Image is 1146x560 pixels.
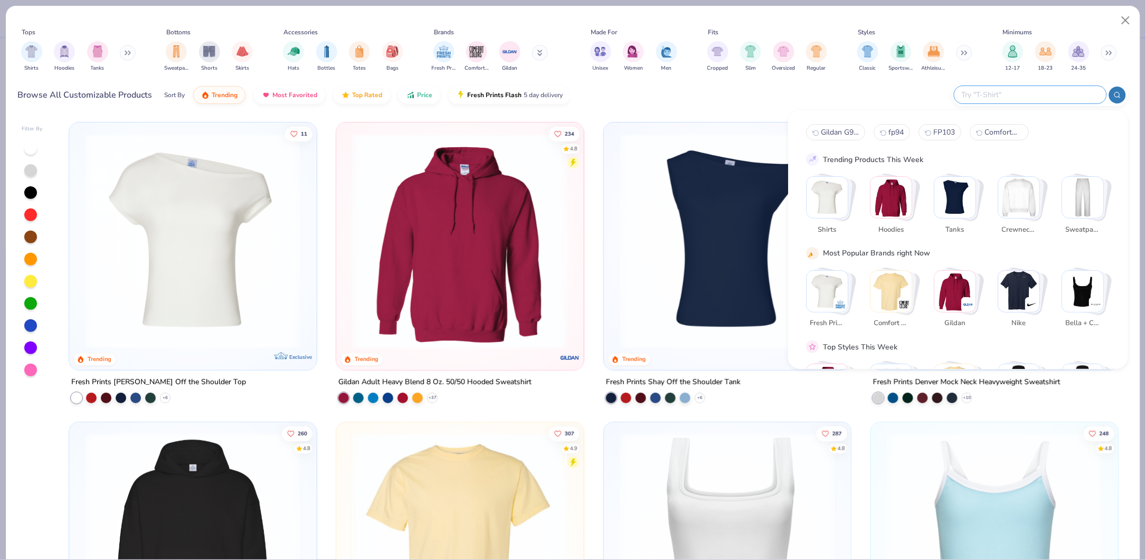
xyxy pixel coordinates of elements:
[272,91,317,99] span: Most Favorited
[232,41,253,72] div: filter for Skirts
[285,126,312,141] button: Like
[465,41,489,72] div: filter for Comfort Colors
[560,347,581,368] img: Gildan logo
[888,127,904,137] span: fp94
[922,41,946,72] button: filter button
[984,127,1022,137] span: ComfortWash by [PERSON_NAME] GDH150
[1062,270,1110,333] button: Stack Card Button Bella + Canvas
[807,271,848,312] img: Fresh Prints
[661,64,672,72] span: Men
[316,41,337,72] button: filter button
[1002,225,1036,235] span: Crewnecks
[92,45,103,58] img: Tanks Image
[1068,41,1090,72] div: filter for 24-35
[862,45,874,58] img: Classic Image
[614,133,840,349] img: 5716b33b-ee27-473a-ad8a-9b8687048459
[823,341,897,353] div: Top Styles This Week
[549,126,580,141] button: Like
[288,64,299,72] span: Hats
[284,27,318,37] div: Accessories
[623,41,644,72] div: filter for Women
[624,64,643,72] span: Women
[606,375,741,388] div: Fresh Prints Shay Off the Shoulder Tank
[502,44,518,60] img: Gildan Image
[87,41,108,72] div: filter for Tanks
[889,41,913,72] button: filter button
[870,271,912,312] img: Comfort Colors
[469,44,485,60] img: Comfort Colors Image
[203,45,215,58] img: Shorts Image
[810,318,845,329] span: Fresh Prints
[429,394,437,401] span: + 37
[449,86,571,104] button: Fresh Prints Flash5 day delivery
[857,41,878,72] button: filter button
[712,45,724,58] img: Cropped Image
[201,91,210,99] img: trending.gif
[303,444,310,452] div: 4.8
[80,133,306,349] img: a1c94bf0-cbc2-4c5c-96ec-cab3b8502a7f
[262,91,270,99] img: most_fav.gif
[811,45,823,58] img: Regular Image
[436,44,452,60] img: Fresh Prints Image
[806,364,855,426] button: Stack Card Button Classic
[306,133,532,349] img: 89f4990a-e188-452c-92a7-dc547f941a57
[71,375,246,388] div: Fresh Prints [PERSON_NAME] Off the Shoulder Top
[656,41,677,72] div: filter for Men
[399,86,440,104] button: Price
[349,41,370,72] div: filter for Totes
[164,41,188,72] button: filter button
[895,45,907,58] img: Sportswear Image
[623,41,644,72] button: filter button
[199,41,220,72] div: filter for Shorts
[934,176,982,239] button: Stack Card Button Tanks
[806,270,855,333] button: Stack Card Button Fresh Prints
[1035,41,1056,72] button: filter button
[697,394,703,401] span: + 6
[570,145,577,153] div: 4.8
[998,270,1046,333] button: Stack Card Button Nike
[934,271,975,312] img: Gildan
[349,41,370,72] button: filter button
[1062,177,1103,218] img: Sweatpants
[874,124,910,140] button: fp941
[745,45,756,58] img: Slim Image
[772,41,795,72] button: filter button
[171,45,182,58] img: Sweatpants Image
[922,41,946,72] div: filter for Athleisure
[835,299,846,310] img: Fresh Prints
[334,86,390,104] button: Top Rated
[434,27,454,37] div: Brands
[934,364,975,405] img: Athleisure
[970,124,1029,140] button: ComfortWash by Hanes GDH1503
[1062,176,1110,239] button: Stack Card Button Sweatpants
[212,91,238,99] span: Trending
[298,431,307,436] span: 260
[283,41,304,72] button: filter button
[570,444,577,452] div: 4.9
[524,89,563,101] span: 5 day delivery
[808,155,817,164] img: trend_line.gif
[199,41,220,72] button: filter button
[354,45,365,58] img: Totes Image
[998,176,1046,239] button: Stack Card Button Crewnecks
[806,41,827,72] button: filter button
[163,394,168,401] span: + 6
[1105,444,1112,452] div: 4.8
[236,45,249,58] img: Skirts Image
[889,64,913,72] span: Sportswear
[1062,271,1103,312] img: Bella + Canvas
[573,133,799,349] img: a164e800-7022-4571-a324-30c76f641635
[1002,41,1024,72] button: filter button
[432,41,456,72] button: filter button
[934,364,982,426] button: Stack Card Button Athleisure
[91,64,105,72] span: Tanks
[806,41,827,72] div: filter for Regular
[858,27,876,37] div: Styles
[807,364,848,405] img: Classic
[282,426,312,441] button: Like
[934,270,982,333] button: Stack Card Button Gildan
[25,45,37,58] img: Shirts Image
[502,64,517,72] span: Gildan
[832,431,842,436] span: 287
[467,91,522,99] span: Fresh Prints Flash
